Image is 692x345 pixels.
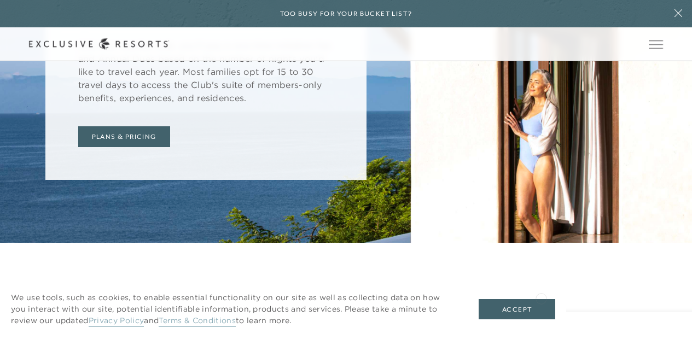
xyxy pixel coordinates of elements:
button: Open navigation [649,40,663,48]
a: Terms & Conditions [159,315,236,327]
p: Like any country club, you’ll pay a one-time initiation fee and Annual Dues based on the number o... [78,39,334,104]
p: We use tools, such as cookies, to enable essential functionality on our site as well as collectin... [11,292,457,326]
h6: Too busy for your bucket list? [280,9,412,19]
a: Privacy Policy [89,315,144,327]
a: Plans & Pricing [78,126,170,147]
button: Accept [479,299,555,320]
